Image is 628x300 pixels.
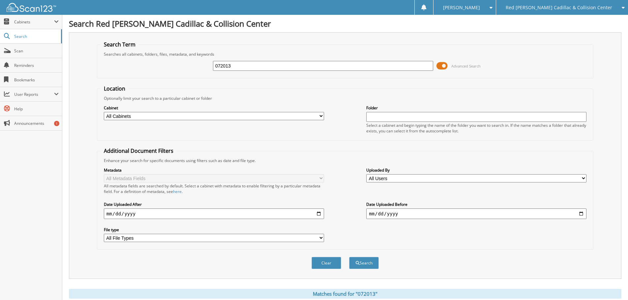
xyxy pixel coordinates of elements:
[101,85,129,92] legend: Location
[366,202,586,207] label: Date Uploaded Before
[104,183,324,194] div: All metadata fields are searched by default. Select a cabinet with metadata to enable filtering b...
[54,121,59,126] div: 1
[101,158,590,163] div: Enhance your search for specific documents using filters such as date and file type.
[69,289,621,299] div: Matches found for "072013"
[506,6,612,10] span: Red [PERSON_NAME] Cadillac & Collision Center
[104,167,324,173] label: Metadata
[443,6,480,10] span: [PERSON_NAME]
[14,92,54,97] span: User Reports
[104,105,324,111] label: Cabinet
[14,77,59,83] span: Bookmarks
[451,64,481,68] span: Advanced Search
[366,105,586,111] label: Folder
[14,34,58,39] span: Search
[14,63,59,68] span: Reminders
[101,147,177,154] legend: Additional Document Filters
[173,189,182,194] a: here
[366,208,586,219] input: end
[7,3,56,12] img: scan123-logo-white.svg
[104,208,324,219] input: start
[349,257,379,269] button: Search
[312,257,341,269] button: Clear
[101,51,590,57] div: Searches all cabinets, folders, files, metadata, and keywords
[69,18,621,29] h1: Search Red [PERSON_NAME] Cadillac & Collision Center
[366,167,586,173] label: Uploaded By
[366,123,586,134] div: Select a cabinet and begin typing the name of the folder you want to search in. If the name match...
[104,202,324,207] label: Date Uploaded After
[14,121,59,126] span: Announcements
[14,106,59,112] span: Help
[101,41,139,48] legend: Search Term
[101,95,590,101] div: Optionally limit your search to a particular cabinet or folder
[14,19,54,25] span: Cabinets
[14,48,59,54] span: Scan
[104,227,324,232] label: File type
